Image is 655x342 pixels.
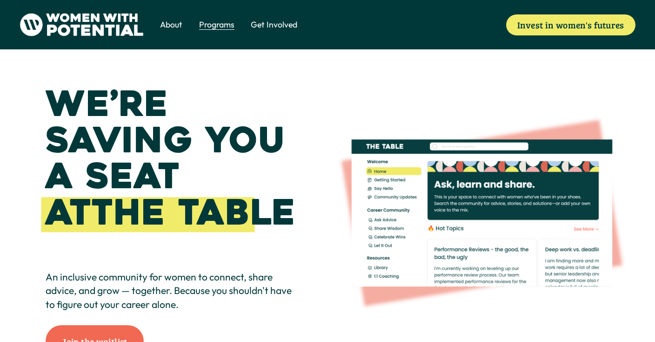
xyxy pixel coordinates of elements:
a: folder dropdown [199,18,234,31]
a: Invest in women's futures [506,14,635,35]
a: folder dropdown [251,18,297,31]
a: folder dropdown [160,18,182,31]
p: An inclusive community for women to connect, share advice, and grow — together. Because you shoul... [46,270,299,312]
span: Programs [199,19,234,31]
span: The Table [91,190,296,235]
h1: We’re saving you a seat at [46,86,299,231]
img: Women With Potential [20,13,144,36]
span: About [160,19,182,31]
span: Get Involved [251,19,297,31]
